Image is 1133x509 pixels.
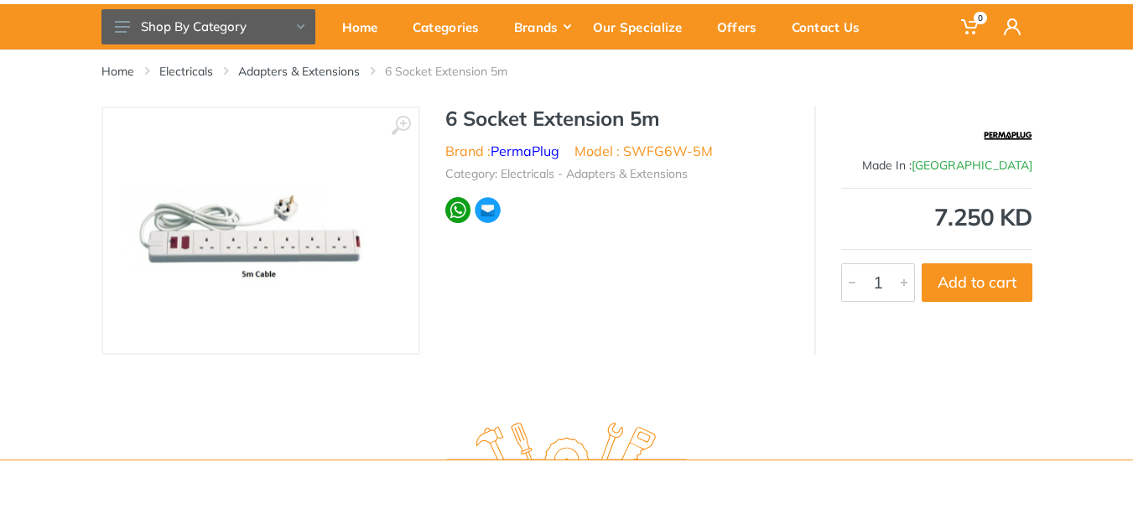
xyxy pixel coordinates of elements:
nav: breadcrumb [101,63,1032,80]
li: Category: Electricals - Adapters & Extensions [445,165,688,183]
img: ma.webp [474,196,502,224]
a: PermaPlug [491,143,559,159]
img: wa.webp [445,197,470,222]
div: Home [330,9,401,44]
div: Offers [705,9,780,44]
div: Our Specialize [581,9,705,44]
a: Our Specialize [581,4,705,49]
li: Brand : [445,141,559,161]
a: Home [330,4,401,49]
div: 7.250 KD [841,205,1032,229]
li: Model : SWFG6W-5M [574,141,713,161]
a: Offers [705,4,780,49]
a: Adapters & Extensions [238,63,360,80]
a: Electricals [159,63,213,80]
button: Add to cart [922,263,1032,302]
img: Royal Tools - 6 Socket Extension 5m [120,136,402,326]
img: royal.tools Logo [446,423,687,469]
a: 0 [949,4,992,49]
img: PermaPlug [984,115,1032,157]
div: Brands [502,9,581,44]
div: Made In : [841,157,1032,174]
div: Contact Us [780,9,883,44]
span: 0 [974,12,987,24]
div: Categories [401,9,502,44]
h1: 6 Socket Extension 5m [445,106,789,131]
a: Categories [401,4,502,49]
span: [GEOGRAPHIC_DATA] [912,158,1032,173]
button: Shop By Category [101,9,315,44]
li: 6 Socket Extension 5m [385,63,533,80]
a: Contact Us [780,4,883,49]
a: Home [101,63,134,80]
